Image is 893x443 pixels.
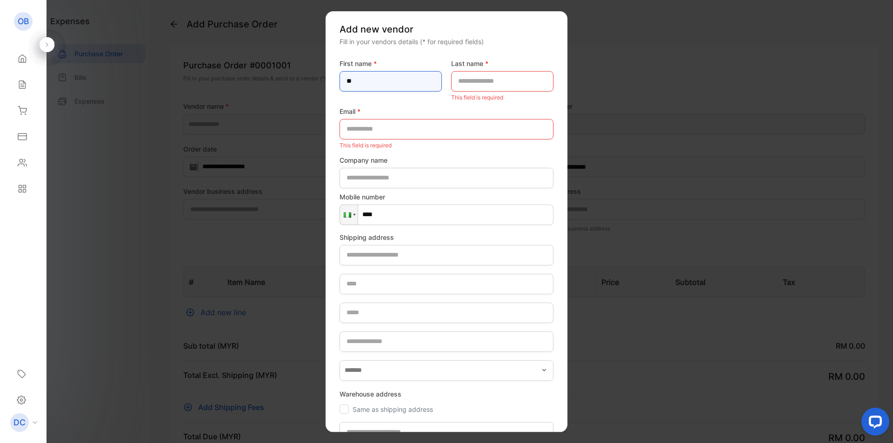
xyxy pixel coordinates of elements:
[451,92,553,104] p: This field is required
[18,15,29,27] p: OB
[340,37,553,46] div: Fill in your vendors details (* for required fields)
[854,404,893,443] iframe: LiveChat chat widget
[353,405,433,413] label: Same as shipping address
[340,59,442,68] label: First name
[13,417,26,429] p: DC
[340,22,553,36] p: Add new vendor
[340,139,553,152] p: This field is required
[451,59,553,68] label: Last name
[340,106,553,116] label: Email
[340,192,553,202] label: Mobile number
[340,384,553,403] p: Warehouse address
[340,232,553,242] label: Shipping address
[340,155,553,165] label: Company name
[340,205,358,225] div: Nigeria: + 234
